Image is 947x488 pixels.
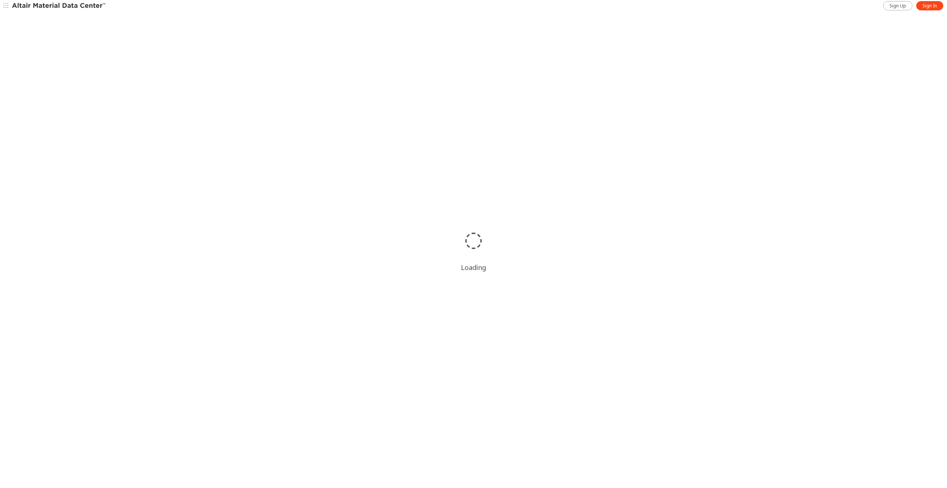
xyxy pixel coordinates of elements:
[461,263,486,272] div: Loading
[923,3,937,9] span: Sign In
[916,1,943,10] a: Sign In
[889,3,906,9] span: Sign Up
[12,2,107,10] img: Altair Material Data Center
[883,1,912,10] a: Sign Up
